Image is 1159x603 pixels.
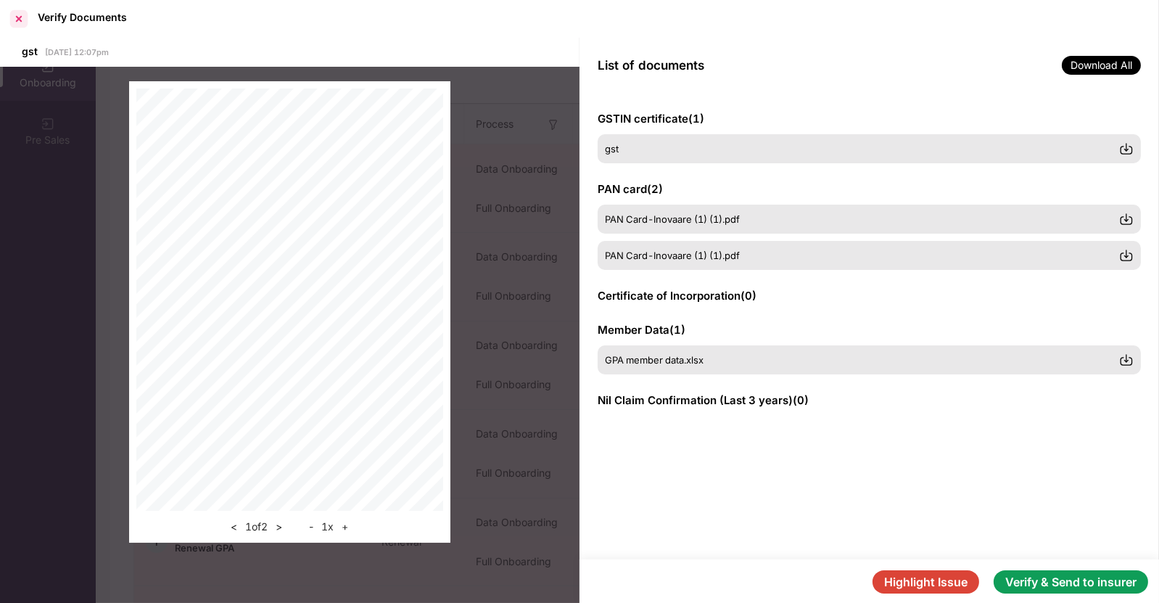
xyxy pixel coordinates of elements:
[598,58,704,73] span: List of documents
[1119,353,1134,367] img: svg+xml;base64,PHN2ZyBpZD0iRG93bmxvYWQtMzJ4MzIiIHhtbG5zPSJodHRwOi8vd3d3LnczLm9yZy8yMDAwL3N2ZyIgd2...
[1119,141,1134,156] img: svg+xml;base64,PHN2ZyBpZD0iRG93bmxvYWQtMzJ4MzIiIHhtbG5zPSJodHRwOi8vd3d3LnczLm9yZy8yMDAwL3N2ZyIgd2...
[38,11,127,23] div: Verify Documents
[337,518,352,536] button: +
[598,112,704,126] span: GSTIN certificate ( 1 )
[1119,212,1134,226] img: svg+xml;base64,PHN2ZyBpZD0iRG93bmxvYWQtMzJ4MzIiIHhtbG5zPSJodHRwOi8vd3d3LnczLm9yZy8yMDAwL3N2ZyIgd2...
[598,323,685,337] span: Member Data ( 1 )
[605,354,704,366] span: GPA member data.xlsx
[994,570,1148,594] button: Verify & Send to insurer
[226,518,286,536] div: 1 of 2
[22,45,38,57] span: gst
[1119,248,1134,263] img: svg+xml;base64,PHN2ZyBpZD0iRG93bmxvYWQtMzJ4MzIiIHhtbG5zPSJodHRwOi8vd3d3LnczLm9yZy8yMDAwL3N2ZyIgd2...
[1062,56,1141,75] span: Download All
[605,143,619,155] span: gst
[305,518,318,536] button: -
[605,250,740,261] span: PAN Card-Inovaare (1) (1).pdf
[598,289,756,303] span: Certificate of Incorporation ( 0 )
[605,213,740,225] span: PAN Card-Inovaare (1) (1).pdf
[598,393,809,407] span: Nil Claim Confirmation (Last 3 years) ( 0 )
[45,47,109,57] span: [DATE] 12:07pm
[271,518,286,536] button: >
[598,182,663,196] span: PAN card ( 2 )
[305,518,352,536] div: 1 x
[873,570,979,594] button: Highlight Issue
[226,518,242,536] button: <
